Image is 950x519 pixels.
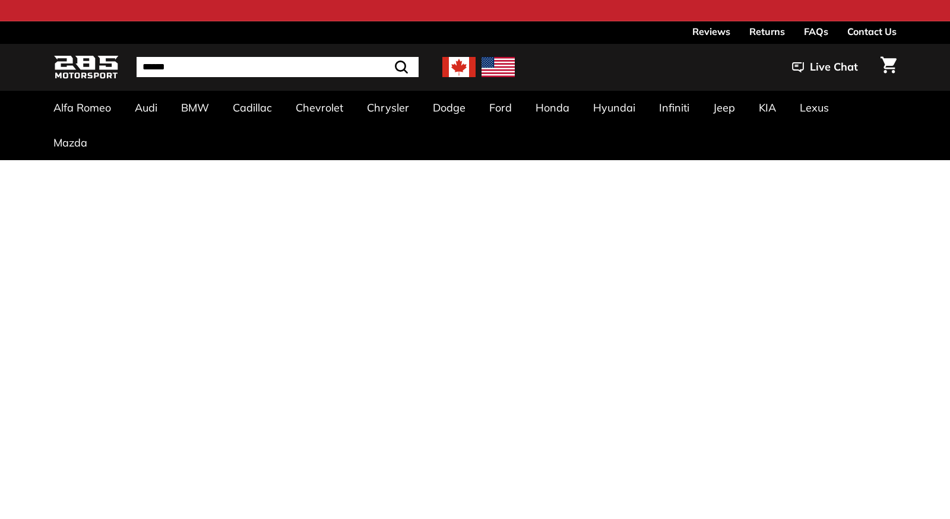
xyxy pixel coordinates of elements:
a: FAQs [804,21,828,42]
a: Reviews [692,21,730,42]
a: BMW [169,90,221,125]
a: Dodge [421,90,477,125]
a: Hyundai [581,90,647,125]
a: Ford [477,90,524,125]
a: Audi [123,90,169,125]
a: Chevrolet [284,90,355,125]
a: Cadillac [221,90,284,125]
a: Honda [524,90,581,125]
a: Jeep [701,90,747,125]
a: Alfa Romeo [42,90,123,125]
a: Chrysler [355,90,421,125]
a: Infiniti [647,90,701,125]
input: Search [137,57,419,77]
a: Mazda [42,125,99,160]
img: Logo_285_Motorsport_areodynamics_components [53,53,119,81]
a: Cart [873,47,904,87]
a: Lexus [788,90,841,125]
button: Live Chat [777,52,873,82]
a: Returns [749,21,785,42]
span: Live Chat [810,59,858,75]
a: KIA [747,90,788,125]
a: Contact Us [847,21,897,42]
